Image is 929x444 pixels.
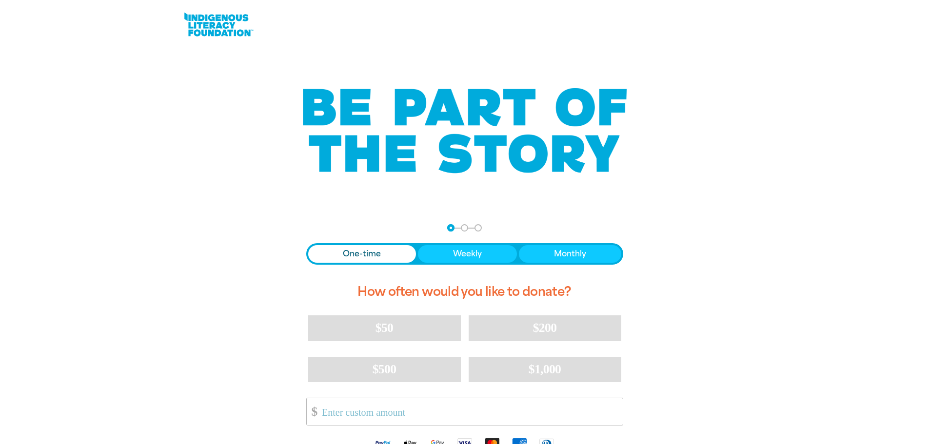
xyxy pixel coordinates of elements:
[343,248,381,260] span: One-time
[418,245,517,263] button: Weekly
[533,321,557,335] span: $200
[469,315,621,341] button: $200
[519,245,621,263] button: Monthly
[315,398,622,425] input: Enter custom amount
[306,276,623,308] h2: How often would you like to donate?
[307,401,317,423] span: $
[469,357,621,382] button: $1,000
[474,224,482,232] button: Navigate to step 3 of 3 to enter your payment details
[306,243,623,265] div: Donation frequency
[554,248,586,260] span: Monthly
[529,362,561,376] span: $1,000
[308,357,461,382] button: $500
[294,69,635,193] img: Be part of the story
[453,248,482,260] span: Weekly
[373,362,396,376] span: $500
[447,224,455,232] button: Navigate to step 1 of 3 to enter your donation amount
[308,245,416,263] button: One-time
[308,315,461,341] button: $50
[376,321,393,335] span: $50
[461,224,468,232] button: Navigate to step 2 of 3 to enter your details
